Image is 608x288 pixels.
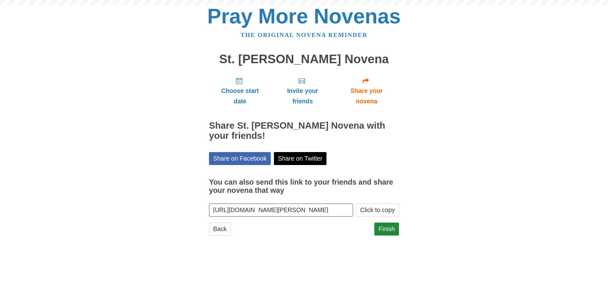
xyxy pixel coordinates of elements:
[274,152,327,165] a: Share on Twitter
[374,223,399,236] a: Finish
[209,178,399,194] h3: You can also send this link to your friends and share your novena that way
[209,223,231,236] a: Back
[209,52,399,66] h1: St. [PERSON_NAME] Novena
[215,86,265,107] span: Choose start date
[209,152,271,165] a: Share on Facebook
[334,72,399,110] a: Share your novena
[207,4,401,28] a: Pray More Novenas
[340,86,393,107] span: Share your novena
[241,32,368,38] a: The original novena reminder
[271,72,334,110] a: Invite your friends
[277,86,328,107] span: Invite your friends
[209,72,271,110] a: Choose start date
[356,204,399,217] button: Click to copy
[209,121,399,141] h2: Share St. [PERSON_NAME] Novena with your friends!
